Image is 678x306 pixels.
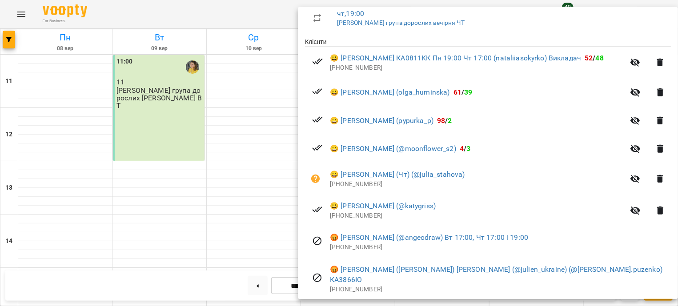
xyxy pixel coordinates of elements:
[312,56,323,67] svg: Візит сплачено
[585,54,604,62] b: /
[330,243,671,252] p: [PHONE_NUMBER]
[460,144,464,153] span: 4
[453,88,473,96] b: /
[596,54,604,62] span: 48
[330,169,465,180] a: 😀 [PERSON_NAME] (Чт) (@julia_stahova)
[437,116,445,125] span: 98
[330,211,625,220] p: [PHONE_NUMBER]
[466,144,470,153] span: 3
[330,53,581,64] a: 😀 [PERSON_NAME] КА0811КК Пн 19:00 Чт 17:00 (nataliiasokyrko) Викладач
[312,236,323,246] svg: Візит скасовано
[330,180,625,189] p: [PHONE_NUMBER]
[585,54,593,62] span: 52
[330,87,450,98] a: 😀 [PERSON_NAME] (olga_huminska)
[312,273,323,283] svg: Візит скасовано
[337,19,465,26] a: [PERSON_NAME] група дорослих вечірня ЧТ
[330,201,436,211] a: 😀 [PERSON_NAME] (@katygriss)
[453,88,461,96] span: 61
[330,143,456,154] a: 😀 [PERSON_NAME] (@moonflower_s2)
[337,9,364,18] a: чт , 19:00
[448,116,452,125] span: 2
[312,86,323,97] svg: Візит сплачено
[437,116,452,125] b: /
[460,144,470,153] b: /
[330,64,625,72] p: [PHONE_NUMBER]
[330,264,671,285] a: 😡 [PERSON_NAME] ([PERSON_NAME]) [PERSON_NAME] (@julien_ukraine) (@[PERSON_NAME].puzenko) КА3866ІО
[312,204,323,215] svg: Візит сплачено
[330,115,433,126] a: 😀 [PERSON_NAME] (pypurka_p)
[330,285,671,294] p: [PHONE_NUMBER]
[464,88,472,96] span: 39
[330,232,528,243] a: 😡 [PERSON_NAME] (@angeodraw) Вт 17:00, Чт 17:00 і 19:00
[312,143,323,153] svg: Візит сплачено
[312,114,323,125] svg: Візит сплачено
